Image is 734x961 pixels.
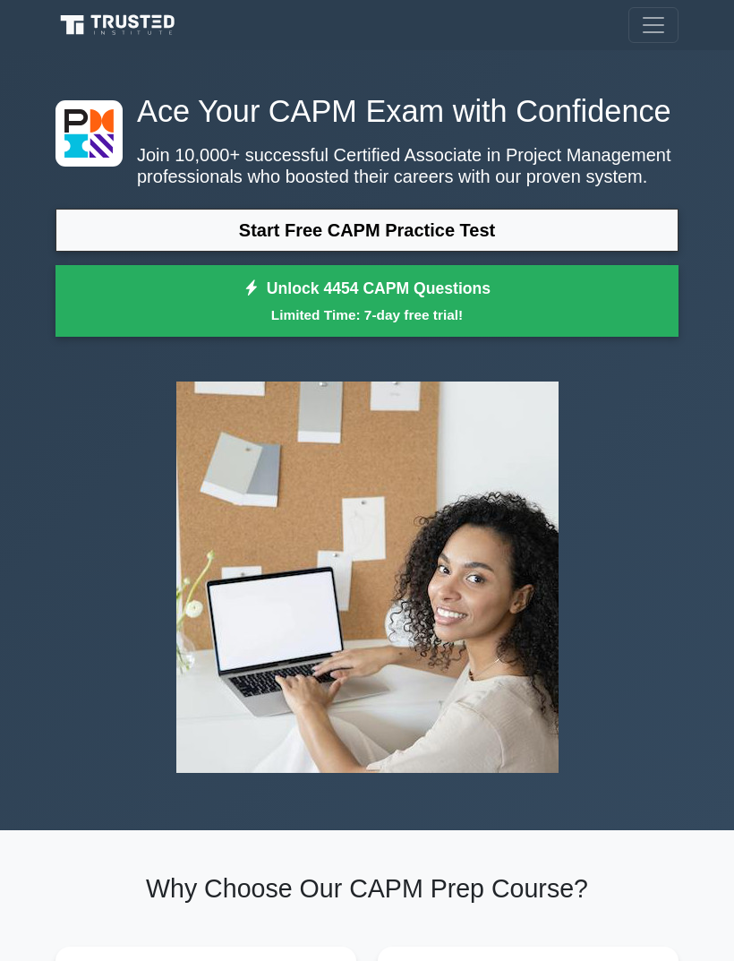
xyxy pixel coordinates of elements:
button: Toggle navigation [628,7,679,43]
a: Start Free CAPM Practice Test [55,209,679,252]
p: Join 10,000+ successful Certified Associate in Project Management professionals who boosted their... [55,144,679,187]
h1: Ace Your CAPM Exam with Confidence [55,93,679,130]
h2: Why Choose Our CAPM Prep Course? [55,873,679,904]
a: Unlock 4454 CAPM QuestionsLimited Time: 7-day free trial! [55,265,679,337]
small: Limited Time: 7-day free trial! [78,305,656,325]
